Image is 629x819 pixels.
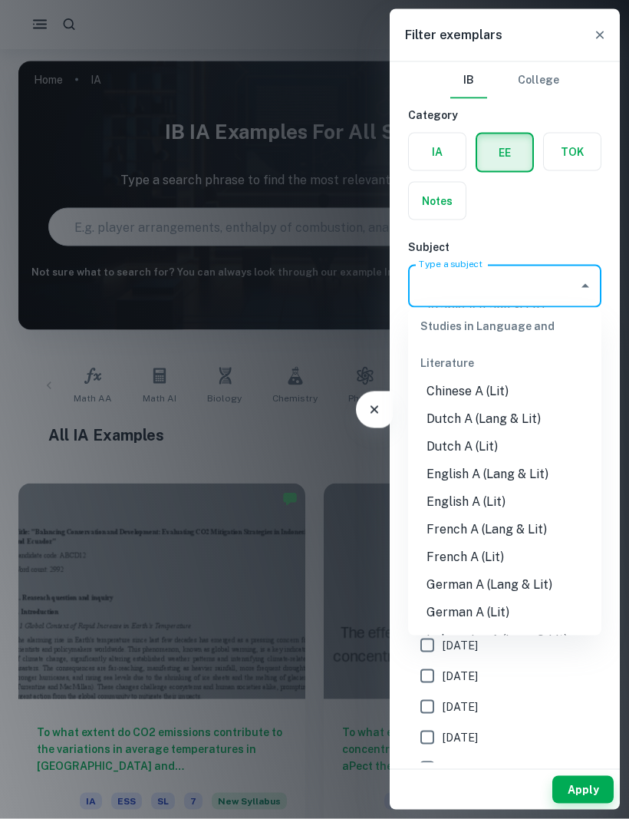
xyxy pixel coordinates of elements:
[408,626,601,654] li: Indonesian A (Lang & Lit)
[408,516,601,543] li: French A (Lang & Lit)
[443,698,478,715] span: [DATE]
[409,183,466,220] button: Notes
[408,488,601,516] li: English A (Lit)
[408,543,601,571] li: French A (Lit)
[443,668,478,685] span: [DATE]
[443,637,478,654] span: [DATE]
[443,729,478,746] span: [DATE]
[552,776,614,804] button: Apply
[409,134,466,170] button: IA
[450,62,487,99] button: IB
[408,239,601,256] h6: Subject
[419,258,482,271] label: Type a subject
[518,62,559,99] button: College
[408,107,601,124] h6: Category
[450,62,559,99] div: Filter type choice
[575,276,596,297] button: Close
[408,461,601,488] li: English A (Lang & Lit)
[408,599,601,626] li: German A (Lit)
[408,308,601,381] div: Studies in Language and Literature
[359,395,390,425] button: Filter
[443,760,478,777] span: [DATE]
[408,433,601,461] li: Dutch A (Lit)
[408,405,601,433] li: Dutch A (Lang & Lit)
[405,26,502,45] h6: Filter exemplars
[477,134,532,171] button: EE
[544,134,601,170] button: TOK
[408,571,601,599] li: German A (Lang & Lit)
[408,378,601,405] li: Chinese A (Lit)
